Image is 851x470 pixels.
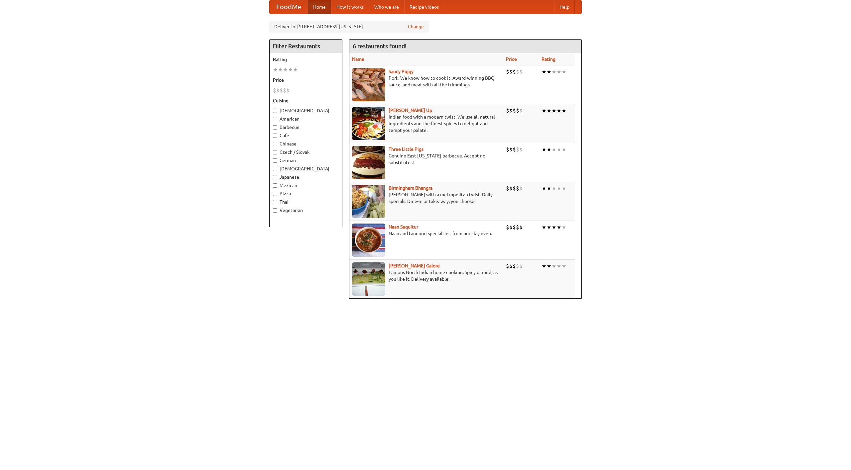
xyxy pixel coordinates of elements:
[369,0,404,14] a: Who we are
[519,185,523,192] li: $
[273,190,339,197] label: Pizza
[352,230,501,237] p: Naan and tandoori specialties, from our clay oven.
[509,185,513,192] li: $
[352,107,385,140] img: curryup.jpg
[513,68,516,75] li: $
[506,185,509,192] li: $
[513,224,516,231] li: $
[516,262,519,270] li: $
[506,262,509,270] li: $
[286,87,290,94] li: $
[273,125,277,130] input: Barbecue
[293,66,298,73] li: ★
[547,68,551,75] li: ★
[273,183,277,188] input: Mexican
[551,224,556,231] li: ★
[519,224,523,231] li: $
[273,97,339,104] h5: Cuisine
[506,146,509,153] li: $
[273,182,339,189] label: Mexican
[352,269,501,282] p: Famous North Indian home cooking. Spicy or mild, as you like it. Delivery available.
[280,87,283,94] li: $
[556,146,561,153] li: ★
[542,185,547,192] li: ★
[273,150,277,154] input: Czech / Slovak
[288,66,293,73] li: ★
[273,208,277,213] input: Vegetarian
[519,68,523,75] li: $
[352,114,501,134] p: Indian food with a modern twist. We use all-natural ingredients and the finest spices to delight ...
[556,107,561,114] li: ★
[551,262,556,270] li: ★
[561,146,566,153] li: ★
[308,0,331,14] a: Home
[389,263,440,268] a: [PERSON_NAME] Galore
[273,66,278,73] li: ★
[352,224,385,257] img: naansequitur.jpg
[509,68,513,75] li: $
[389,146,424,152] b: Three Little Pigs
[273,109,277,113] input: [DEMOGRAPHIC_DATA]
[273,77,339,83] h5: Price
[273,116,339,122] label: American
[519,146,523,153] li: $
[273,134,277,138] input: Cafe
[509,262,513,270] li: $
[352,146,385,179] img: littlepigs.jpg
[556,224,561,231] li: ★
[519,107,523,114] li: $
[547,185,551,192] li: ★
[542,224,547,231] li: ★
[273,142,277,146] input: Chinese
[389,224,418,230] a: Naan Sequitur
[556,262,561,270] li: ★
[352,152,501,166] p: Genuine East [US_STATE] barbecue. Accept no substitutes!
[516,224,519,231] li: $
[389,185,432,191] a: Birmingham Bhangra
[389,108,432,113] a: [PERSON_NAME] Up
[542,146,547,153] li: ★
[276,87,280,94] li: $
[513,262,516,270] li: $
[542,107,547,114] li: ★
[278,66,283,73] li: ★
[556,68,561,75] li: ★
[506,107,509,114] li: $
[561,185,566,192] li: ★
[273,124,339,131] label: Barbecue
[509,224,513,231] li: $
[408,23,424,30] a: Change
[561,262,566,270] li: ★
[516,185,519,192] li: $
[542,56,555,62] a: Rating
[352,185,385,218] img: bhangra.jpg
[273,107,339,114] label: [DEMOGRAPHIC_DATA]
[506,224,509,231] li: $
[542,68,547,75] li: ★
[273,199,339,205] label: Thai
[273,149,339,155] label: Czech / Slovak
[547,262,551,270] li: ★
[551,68,556,75] li: ★
[273,207,339,214] label: Vegetarian
[273,200,277,204] input: Thai
[547,224,551,231] li: ★
[273,165,339,172] label: [DEMOGRAPHIC_DATA]
[273,132,339,139] label: Cafe
[513,185,516,192] li: $
[352,262,385,296] img: currygalore.jpg
[404,0,444,14] a: Recipe videos
[273,167,277,171] input: [DEMOGRAPHIC_DATA]
[273,117,277,121] input: American
[352,75,501,88] p: Pork. We know how to cook it. Award-winning BBQ sauce, and meat with all the trimmings.
[556,185,561,192] li: ★
[273,175,277,179] input: Japanese
[551,146,556,153] li: ★
[283,66,288,73] li: ★
[509,107,513,114] li: $
[389,69,414,74] a: Saucy Piggy
[516,146,519,153] li: $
